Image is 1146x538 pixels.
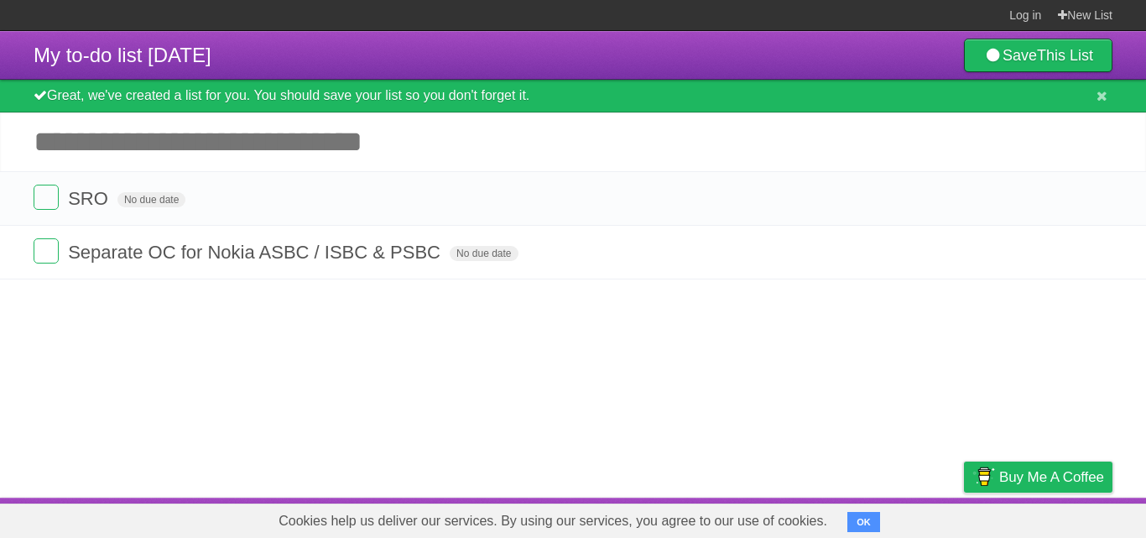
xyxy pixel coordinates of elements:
img: Buy me a coffee [972,462,995,491]
label: Done [34,185,59,210]
button: OK [847,512,880,532]
a: Suggest a feature [1007,502,1112,534]
span: Cookies help us deliver our services. By using our services, you agree to our use of cookies. [262,504,844,538]
a: Developers [796,502,864,534]
span: Separate OC for Nokia ASBC / ISBC & PSBC [68,242,445,263]
a: Buy me a coffee [964,462,1112,493]
b: This List [1037,47,1093,64]
span: My to-do list [DATE] [34,44,211,66]
span: No due date [117,192,185,207]
span: SRO [68,188,112,209]
span: Buy me a coffee [999,462,1104,492]
a: Privacy [942,502,986,534]
a: About [741,502,776,534]
a: SaveThis List [964,39,1112,72]
label: Done [34,238,59,264]
span: No due date [450,246,518,261]
a: Terms [885,502,922,534]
